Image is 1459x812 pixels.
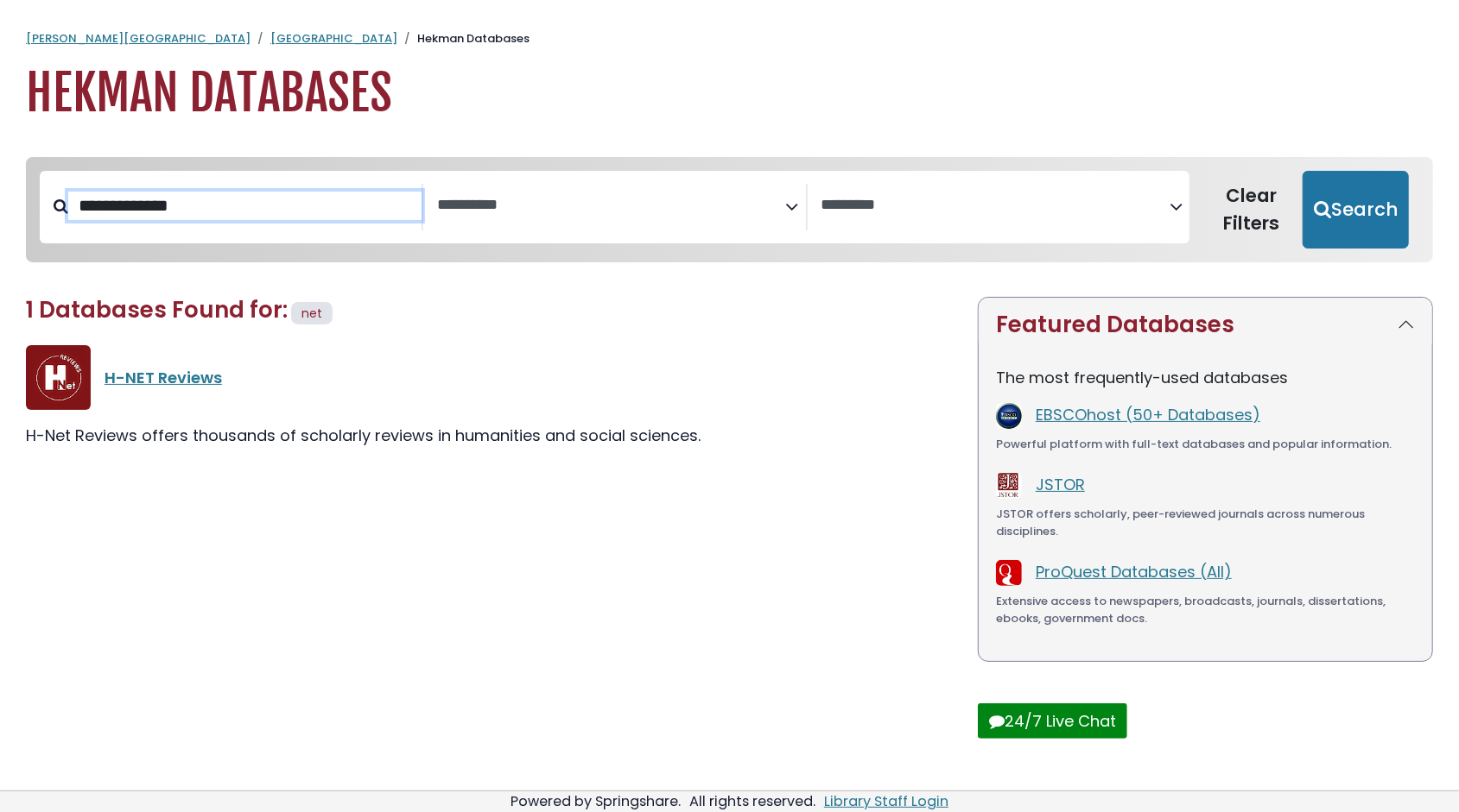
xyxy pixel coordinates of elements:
[1200,171,1303,249] button: Clear Filters
[996,506,1415,539] div: JSTOR offers scholarly, peer-reviewed journals across numerous disciplines.
[996,593,1415,626] div: Extensive access to newspapers, broadcasts, journals, dissertations, ebooks, government docs.
[1303,171,1409,249] button: Submit for Search Results
[68,192,422,220] input: Search database by title or keyword
[397,30,530,47] li: Hekman Databases
[821,197,1170,215] textarea: Search
[508,791,683,811] div: Powered by Springshare.
[26,157,1433,262] nav: Search filters
[824,791,948,811] a: Library Staff Login
[1036,561,1232,582] a: ProQuest Databases (All)
[26,30,1433,47] nav: breadcrumb
[687,791,818,811] div: All rights reserved.
[26,65,1433,123] h1: Hekman Databases
[270,30,397,47] a: [GEOGRAPHIC_DATA]
[1036,404,1260,425] a: EBSCOhost (50+ Databases)
[979,298,1432,352] button: Featured Databases
[301,305,322,322] span: net
[978,703,1127,739] button: 24/7 Live Chat
[1036,474,1085,495] a: JSTOR
[437,197,785,215] textarea: Search
[26,424,957,447] div: H-Net Reviews offers thousands of scholarly reviews in humanities and social sciences.
[105,367,222,388] a: H-NET Reviews
[26,294,288,325] span: 1 Databases Found for:
[996,436,1415,453] div: Powerful platform with full-text databases and popular information.
[26,30,251,47] a: [PERSON_NAME][GEOGRAPHIC_DATA]
[996,366,1415,389] p: The most frequently-used databases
